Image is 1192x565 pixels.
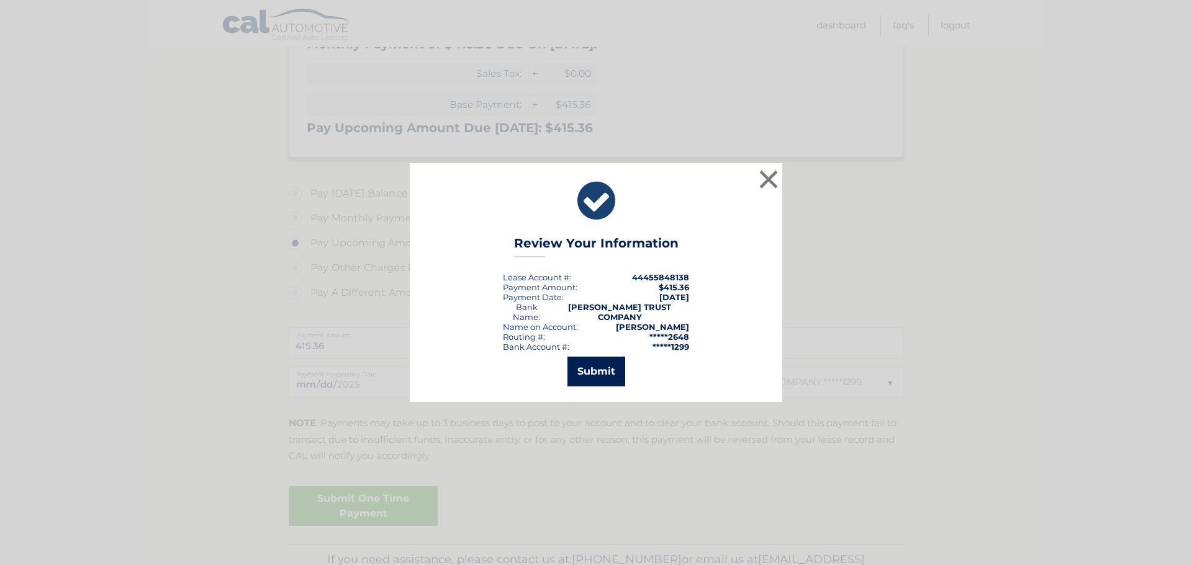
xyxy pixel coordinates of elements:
span: Payment Date [503,292,562,302]
div: Lease Account #: [503,272,571,282]
div: Name on Account: [503,322,578,332]
div: Bank Name: [503,302,550,322]
strong: [PERSON_NAME] [616,322,689,332]
span: $415.36 [659,282,689,292]
div: Bank Account #: [503,342,569,352]
h3: Review Your Information [514,236,679,257]
strong: 44455848138 [632,272,689,282]
div: Routing #: [503,332,545,342]
strong: [PERSON_NAME] TRUST COMPANY [568,302,671,322]
span: [DATE] [659,292,689,302]
div: Payment Amount: [503,282,577,292]
button: × [756,167,781,192]
button: Submit [567,357,625,386]
div: : [503,292,564,302]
